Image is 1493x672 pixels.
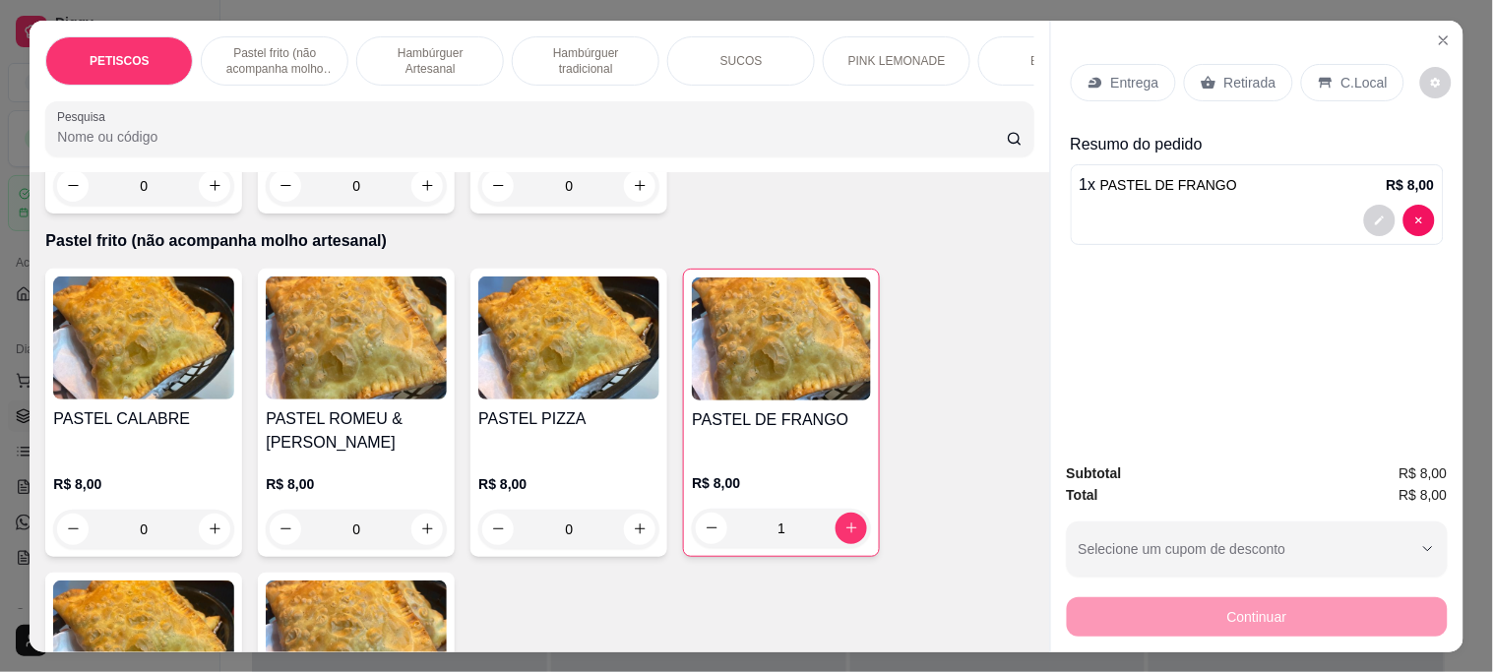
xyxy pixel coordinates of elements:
[692,277,871,400] img: product-image
[1400,484,1448,506] span: R$ 8,00
[53,276,234,399] img: product-image
[482,170,514,202] button: decrease-product-quantity
[478,276,659,399] img: product-image
[478,474,659,494] p: R$ 8,00
[1080,173,1238,197] p: 1 x
[411,170,443,202] button: increase-product-quantity
[53,407,234,431] h4: PASTEL CALABRE
[373,45,487,77] p: Hambúrguer Artesanal
[90,53,150,69] p: PETISCOS
[1428,25,1460,56] button: Close
[848,53,946,69] p: PINK LEMONADE
[1403,205,1435,236] button: decrease-product-quantity
[1067,521,1448,577] button: Selecione um cupom de desconto
[57,108,112,125] label: Pesquisa
[1341,73,1388,92] p: C.Local
[53,474,234,494] p: R$ 8,00
[624,170,655,202] button: increase-product-quantity
[1364,205,1396,236] button: decrease-product-quantity
[1067,487,1098,503] strong: Total
[1100,177,1237,193] span: PASTEL DE FRANGO
[57,127,1007,147] input: Pesquisa
[270,170,301,202] button: decrease-product-quantity
[218,45,332,77] p: Pastel frito (não acompanha molho artesanal)
[1224,73,1276,92] p: Retirada
[266,474,447,494] p: R$ 8,00
[1031,53,1074,69] p: Bebidas
[199,170,230,202] button: increase-product-quantity
[266,276,447,399] img: product-image
[1067,465,1122,481] strong: Subtotal
[266,407,447,455] h4: PASTEL ROMEU & [PERSON_NAME]
[1071,133,1444,156] p: Resumo do pedido
[1111,73,1159,92] p: Entrega
[1387,175,1435,195] p: R$ 8,00
[1400,462,1448,484] span: R$ 8,00
[529,45,643,77] p: Hambúrguer tradicional
[692,473,871,493] p: R$ 8,00
[45,229,1033,253] p: Pastel frito (não acompanha molho artesanal)
[692,408,871,432] h4: PASTEL DE FRANGO
[1420,67,1452,98] button: decrease-product-quantity
[720,53,763,69] p: SUCOS
[57,170,89,202] button: decrease-product-quantity
[478,407,659,431] h4: PASTEL PIZZA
